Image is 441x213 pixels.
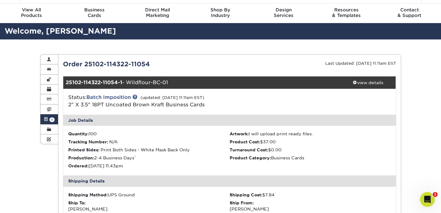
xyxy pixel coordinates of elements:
strong: Production: [68,155,94,160]
a: 2" X 3.5" 18PT Uncoated Brown Kraft Business Cards [68,102,205,108]
li: 100 [68,131,230,137]
strong: Product Category: [230,155,271,160]
strong: Shipping Method: [68,192,108,197]
div: UPS Ground [68,192,230,198]
strong: Ship To: [68,200,85,205]
small: (updated: [DATE] 11:11am EST) [140,95,204,100]
span: Contact [378,7,441,13]
a: Batch Imposition [86,94,131,100]
a: Shop ByIndustry [189,3,252,23]
span: 1 [49,117,55,122]
span: Print Both Sides - White Mask Back Only [101,147,190,152]
div: Marketing [126,7,189,18]
strong: Turnaround Cost: [230,147,268,152]
span: Resources [315,7,378,13]
div: & Support [378,7,441,18]
li: $0.00 [230,147,391,153]
li: 2-4 Business Days [68,155,230,161]
a: Resources& Templates [315,3,378,23]
strong: Product Cost: [230,139,260,144]
a: Direct MailMarketing [126,3,189,23]
strong: Tracking Number: [68,139,108,144]
div: - Wildflour-BC-01 [63,76,340,89]
li: I will upload print ready files. [230,131,391,137]
a: view details [340,76,396,89]
small: Last Updated: [DATE] 11:11am EST [325,61,396,66]
strong: Ship From: [230,200,254,205]
span: Business [63,7,126,13]
strong: Quantity: [68,131,89,136]
li: $37.00 [230,139,391,145]
div: Services [252,7,315,18]
a: 1 [40,114,58,124]
strong: Shipping Cost: [230,192,262,197]
div: Cards [63,7,126,18]
a: BusinessCards [63,3,126,23]
span: N/A [109,139,118,144]
li: Business Cards [230,155,391,161]
div: Industry [189,7,252,18]
span: 1 [433,192,438,197]
span: Design [252,7,315,13]
a: Contact& Support [378,3,441,23]
div: view details [340,80,396,86]
strong: Ordered: [68,163,89,168]
div: Job Details [63,115,396,126]
div: Order 25102-114322-11054 [58,59,230,69]
span: Shop By [189,7,252,13]
strong: 25102-114322-11054-1 [66,80,122,85]
div: Status: [64,94,285,109]
iframe: Intercom live chat [420,192,435,207]
a: DesignServices [252,3,315,23]
div: & Templates [315,7,378,18]
div: Shipping Details [63,175,396,186]
div: $7.84 [230,192,391,198]
strong: Artwork: [230,131,249,136]
li: [DATE] 11:43pm [68,163,230,169]
span: Direct Mail [126,7,189,13]
strong: Printed Sides: [68,147,99,152]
